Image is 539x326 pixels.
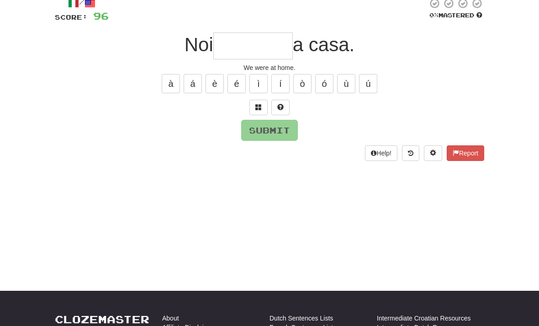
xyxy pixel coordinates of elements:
button: Submit [241,120,298,141]
span: 96 [93,10,109,21]
button: à [162,74,180,93]
span: Score: [55,13,88,21]
button: ú [359,74,377,93]
span: Noi [185,34,213,55]
button: Switch sentence to multiple choice alt+p [249,100,268,115]
a: Intermediate Croatian Resources [377,314,470,323]
button: ò [293,74,312,93]
a: About [162,314,179,323]
button: í [271,74,290,93]
button: ù [337,74,355,93]
a: Clozemaster [55,314,149,325]
button: á [184,74,202,93]
div: Mastered [428,11,484,20]
a: Dutch Sentences Lists [269,314,333,323]
button: Report [447,145,484,161]
button: Help! [365,145,397,161]
button: Round history (alt+y) [402,145,419,161]
button: è [206,74,224,93]
button: ó [315,74,333,93]
span: 0 % [429,11,439,19]
span: a casa. [293,34,354,55]
div: We were at home. [55,63,484,72]
button: Single letter hint - you only get 1 per sentence and score half the points! alt+h [271,100,290,115]
button: ì [249,74,268,93]
button: é [227,74,246,93]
